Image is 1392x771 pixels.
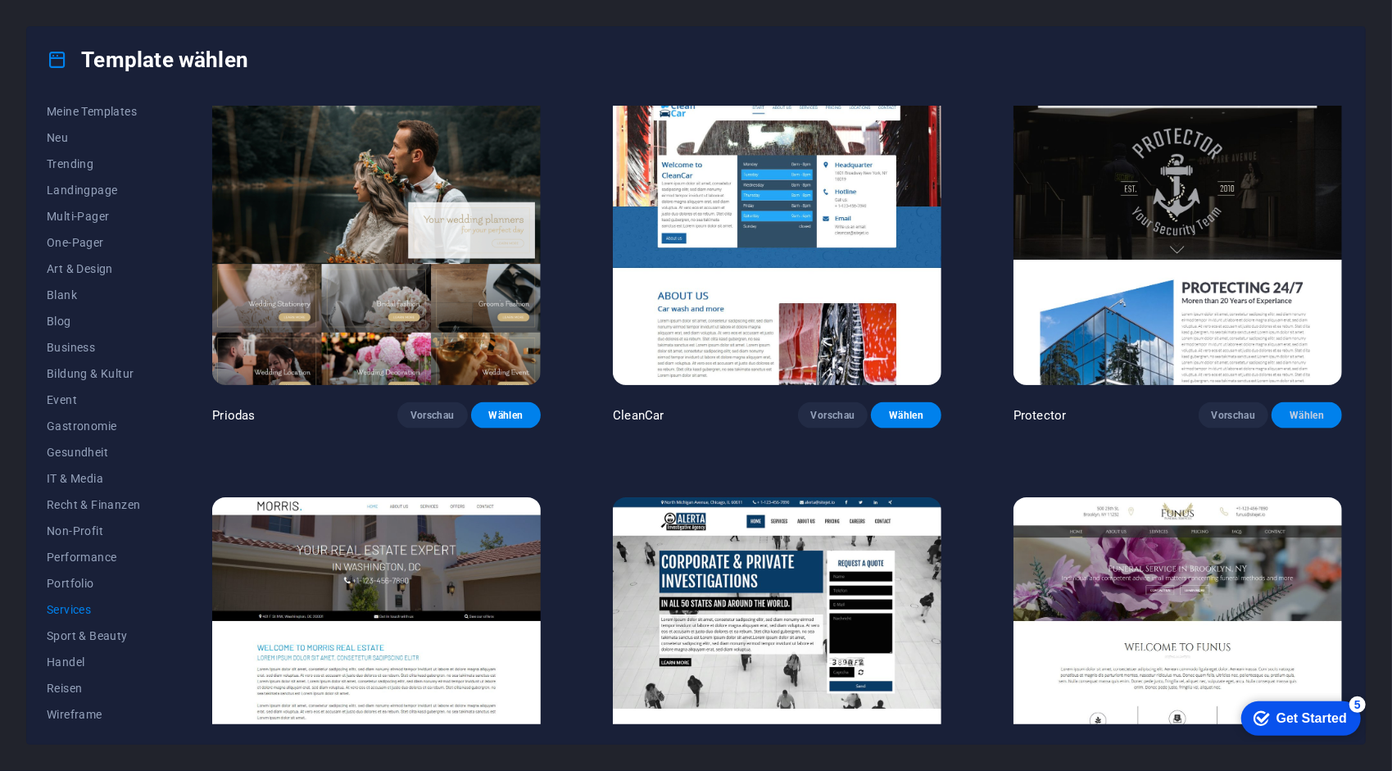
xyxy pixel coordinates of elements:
img: Protector [1013,83,1342,385]
img: Priodas [212,83,541,385]
span: Gesundheit [47,446,140,459]
span: Non-Profit [47,524,140,537]
div: Get Started 5 items remaining, 0% complete [13,8,133,43]
button: Vorschau [1199,402,1269,429]
span: Vorschau [811,409,855,422]
button: Business [47,334,140,361]
span: One-Pager [47,236,140,249]
p: Priodas [212,407,255,424]
button: Vorschau [798,402,868,429]
button: Blank [47,282,140,308]
button: Blog [47,308,140,334]
button: One-Pager [47,229,140,256]
span: Trending [47,157,140,170]
span: Services [47,603,140,616]
button: Trending [47,151,140,177]
button: Multi-Pager [47,203,140,229]
span: Recht & Finanzen [47,498,140,511]
span: Wireframe [47,708,140,721]
div: Get Started [48,18,119,33]
span: Event [47,393,140,406]
span: Multi-Pager [47,210,140,223]
span: Meine Templates [47,105,140,118]
img: CleanCar [613,83,941,385]
span: Blank [47,288,140,302]
button: Wählen [871,402,941,429]
button: Services [47,596,140,623]
button: Event [47,387,140,413]
button: Meine Templates [47,98,140,125]
span: Reisen [47,682,140,695]
button: Landingpage [47,177,140,203]
button: Vorschau [397,402,468,429]
button: IT & Media [47,465,140,492]
button: Sport & Beauty [47,623,140,649]
span: Bildung & Kultur [47,367,140,380]
button: Gastronomie [47,413,140,439]
span: Wählen [884,409,928,422]
h4: Template wählen [47,47,248,73]
span: Sport & Beauty [47,629,140,642]
span: Wählen [484,409,528,422]
span: Vorschau [1212,409,1256,422]
span: Business [47,341,140,354]
button: Gesundheit [47,439,140,465]
p: Protector [1013,407,1066,424]
button: Performance [47,544,140,570]
span: Gastronomie [47,420,140,433]
button: Portfolio [47,570,140,596]
span: Portfolio [47,577,140,590]
span: Wählen [1285,409,1329,422]
button: Wireframe [47,701,140,728]
p: CleanCar [613,407,664,424]
button: Recht & Finanzen [47,492,140,518]
button: Art & Design [47,256,140,282]
span: Art & Design [47,262,140,275]
button: Non-Profit [47,518,140,544]
span: Handel [47,655,140,669]
button: Wählen [471,402,542,429]
button: Reisen [47,675,140,701]
button: Handel [47,649,140,675]
span: Landingpage [47,184,140,197]
div: 5 [121,3,138,20]
span: Performance [47,551,140,564]
span: IT & Media [47,472,140,485]
button: Neu [47,125,140,151]
span: Blog [47,315,140,328]
span: Vorschau [410,409,455,422]
button: Wählen [1272,402,1342,429]
button: Bildung & Kultur [47,361,140,387]
span: Neu [47,131,140,144]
